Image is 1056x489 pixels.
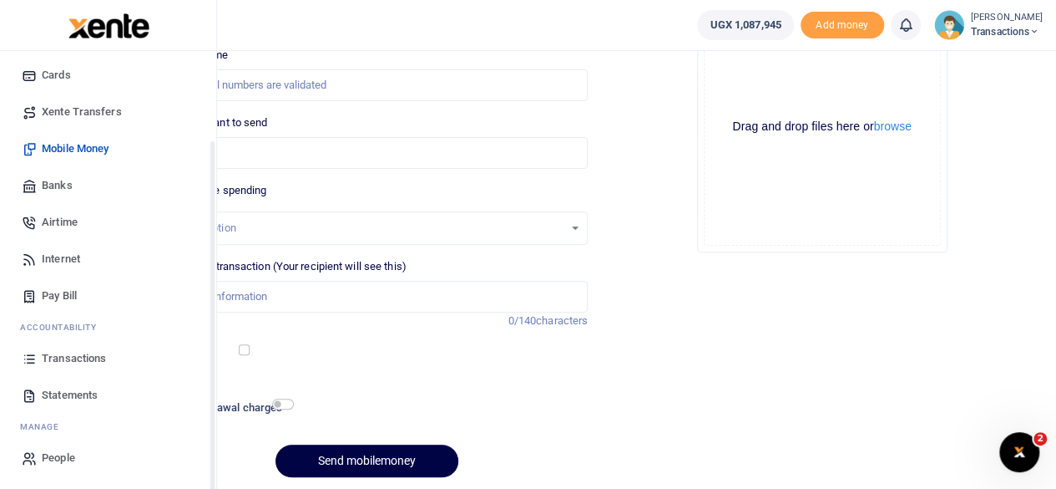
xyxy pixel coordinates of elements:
a: Statements [13,377,203,414]
span: Transactions [971,24,1043,39]
span: Mobile Money [42,140,109,157]
a: Pay Bill [13,278,203,314]
span: Add money [801,12,884,39]
li: Ac [13,314,203,340]
a: UGX 1,087,945 [697,10,793,40]
a: Add money [801,18,884,30]
a: Xente Transfers [13,94,203,130]
li: Toup your wallet [801,12,884,39]
span: Airtime [42,214,78,231]
input: Enter extra information [146,281,588,313]
span: UGX 1,087,945 [710,17,781,33]
a: Transactions [13,340,203,377]
a: Mobile Money [13,130,203,167]
a: Airtime [13,204,203,241]
input: MTN & Airtel numbers are validated [146,69,588,101]
span: Internet [42,251,80,267]
span: Statements [42,387,98,404]
div: Select an option [159,220,563,237]
span: Xente Transfers [42,104,122,120]
iframe: Intercom live chat [999,432,1039,472]
label: Memo for this transaction (Your recipient will see this) [146,258,407,275]
a: Cards [13,57,203,94]
input: UGX [146,137,588,169]
a: Banks [13,167,203,204]
span: Cards [42,67,71,84]
li: M [13,414,203,440]
img: logo-large [68,13,149,38]
button: Send mobilemoney [275,445,458,477]
span: People [42,450,75,466]
div: Drag and drop files here or [705,119,940,135]
div: File Uploader [697,2,947,252]
span: Transactions [42,350,106,367]
span: 0/140 [508,314,537,327]
a: People [13,440,203,476]
a: logo-small logo-large logo-large [67,18,149,31]
span: anage [28,420,59,433]
a: profile-user [PERSON_NAME] Transactions [934,10,1043,40]
li: Wallet ballance [690,10,800,40]
span: characters [536,314,588,327]
span: countability [33,321,96,334]
span: Pay Bill [42,288,77,304]
button: browse [874,120,912,132]
img: profile-user [934,10,964,40]
a: Internet [13,241,203,278]
small: [PERSON_NAME] [971,11,1043,25]
span: Banks [42,177,73,194]
span: 2 [1033,432,1047,446]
